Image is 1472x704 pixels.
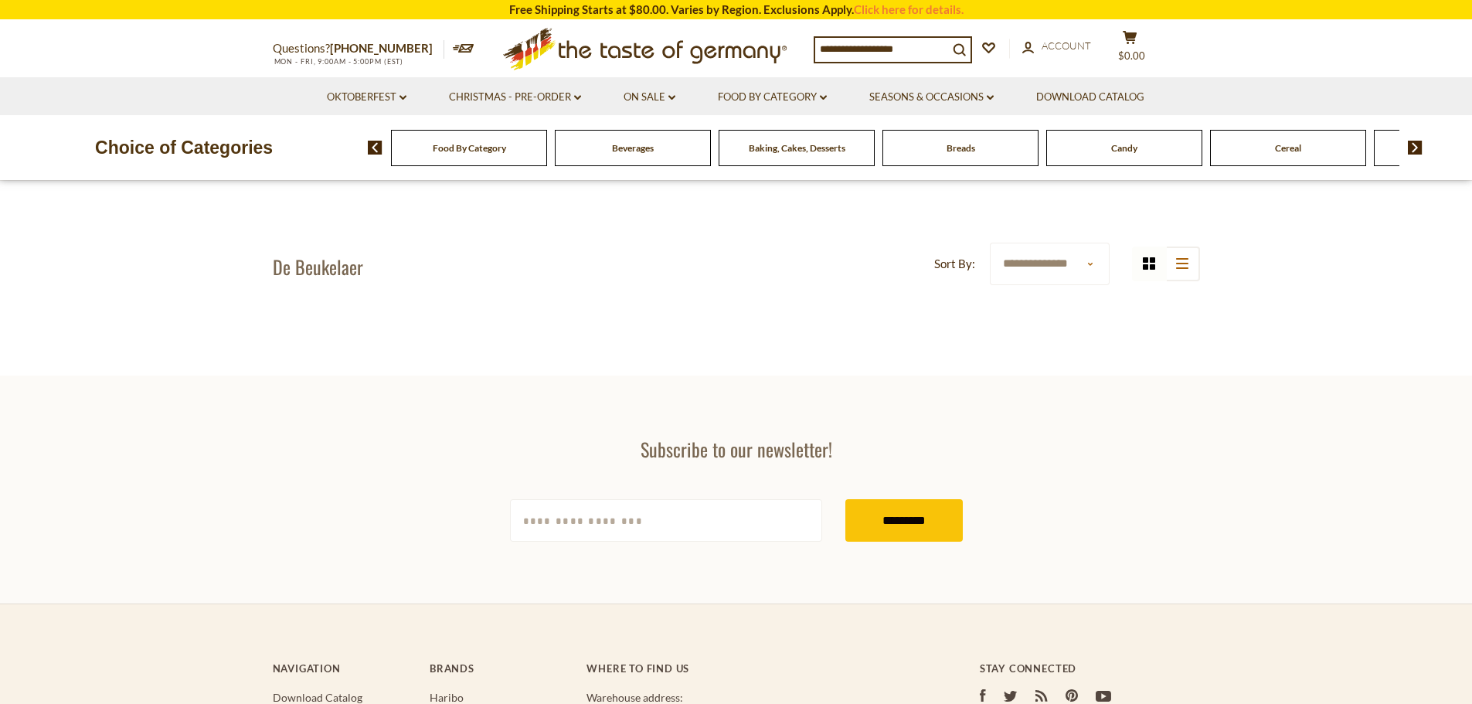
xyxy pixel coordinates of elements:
[368,141,382,155] img: previous arrow
[327,89,406,106] a: Oktoberfest
[430,691,464,704] a: Haribo
[273,255,363,278] h1: De Beukelaer
[273,662,414,675] h4: Navigation
[1408,141,1423,155] img: next arrow
[624,89,675,106] a: On Sale
[869,89,994,106] a: Seasons & Occasions
[273,691,362,704] a: Download Catalog
[1042,39,1091,52] span: Account
[612,142,654,154] a: Beverages
[947,142,975,154] a: Breads
[1107,30,1154,69] button: $0.00
[980,662,1200,675] h4: Stay Connected
[1022,38,1091,55] a: Account
[430,662,571,675] h4: Brands
[1111,142,1137,154] a: Candy
[749,142,845,154] a: Baking, Cakes, Desserts
[449,89,581,106] a: Christmas - PRE-ORDER
[273,39,444,59] p: Questions?
[330,41,433,55] a: [PHONE_NUMBER]
[586,662,917,675] h4: Where to find us
[273,57,404,66] span: MON - FRI, 9:00AM - 5:00PM (EST)
[433,142,506,154] a: Food By Category
[510,437,963,461] h3: Subscribe to our newsletter!
[1036,89,1144,106] a: Download Catalog
[854,2,964,16] a: Click here for details.
[934,254,975,274] label: Sort By:
[1118,49,1145,62] span: $0.00
[1275,142,1301,154] a: Cereal
[718,89,827,106] a: Food By Category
